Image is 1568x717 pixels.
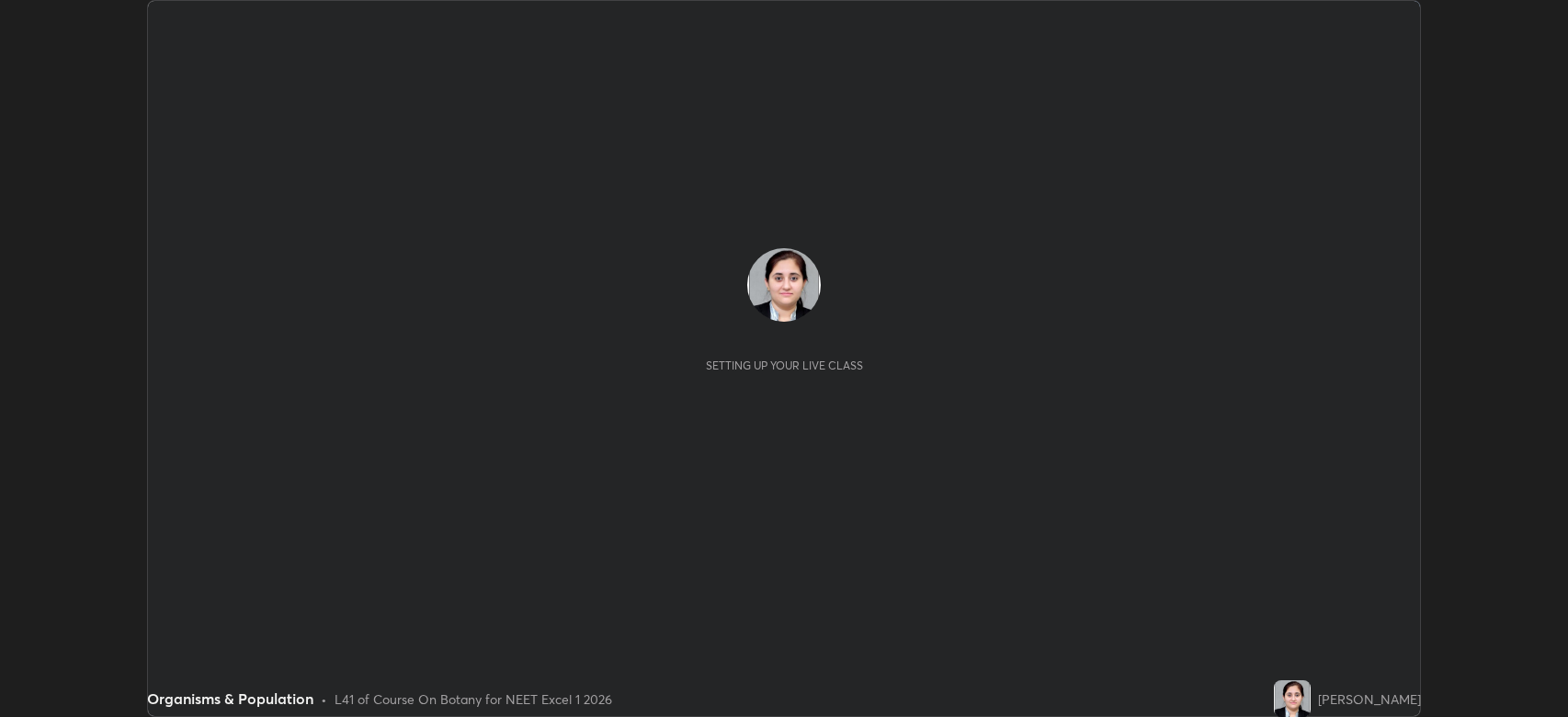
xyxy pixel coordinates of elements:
[1318,689,1421,709] div: [PERSON_NAME]
[321,689,327,709] div: •
[706,358,863,372] div: Setting up your live class
[747,248,821,322] img: b22a7a3a0eec4d5ca54ced57e8c01dd8.jpg
[1274,680,1311,717] img: b22a7a3a0eec4d5ca54ced57e8c01dd8.jpg
[335,689,612,709] div: L41 of Course On Botany for NEET Excel 1 2026
[147,688,313,710] div: Organisms & Population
